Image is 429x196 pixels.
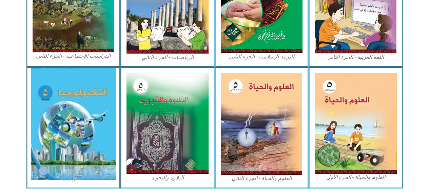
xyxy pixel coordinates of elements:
[315,174,397,181] figcaption: العلوم والحياة - الجزء الأول
[126,54,209,61] figcaption: الرياضيات - الجزء الثاني
[221,175,303,182] figcaption: العلوم والحياة - الجزء الثاني
[221,53,303,60] figcaption: التربية الإسلامية - الجزء الثاني
[315,53,397,61] figcaption: اللغة العربية - الجزء الثاني
[126,174,209,181] figcaption: التلاوة والتجويد
[33,52,115,60] figcaption: الدراسات الإجتماعية - الجزء الثاني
